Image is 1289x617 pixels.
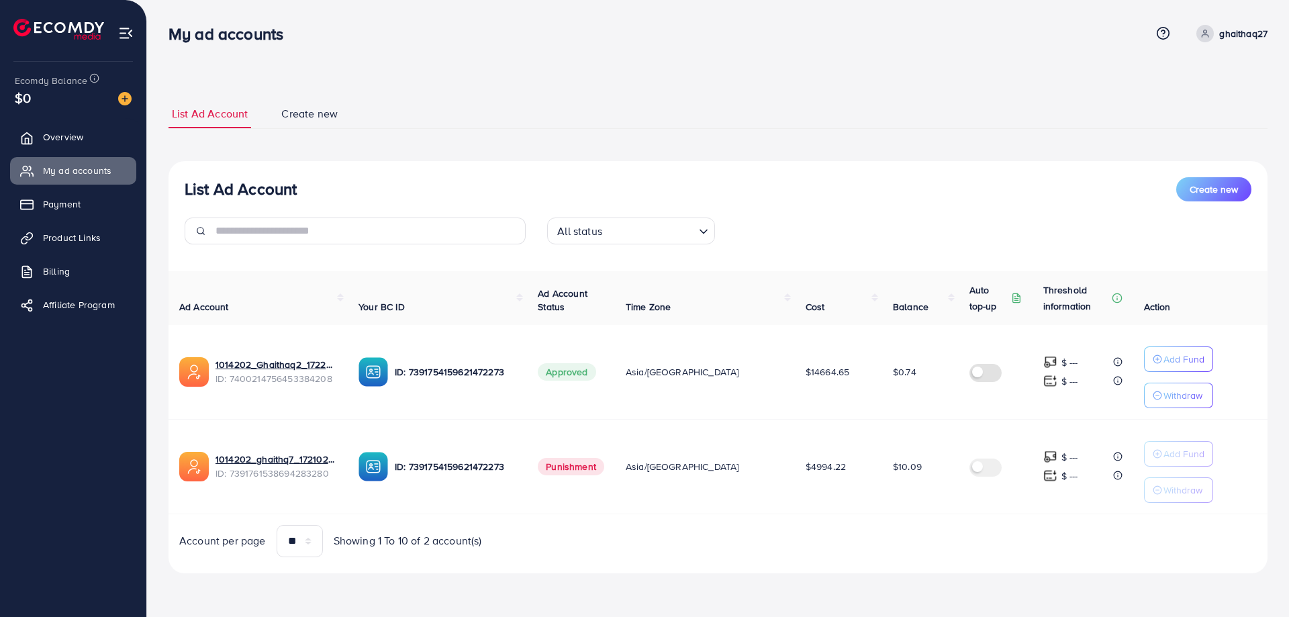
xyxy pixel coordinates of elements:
h3: List Ad Account [185,179,297,199]
p: ID: 7391754159621472273 [395,459,516,475]
p: $ --- [1061,449,1078,465]
span: Affiliate Program [43,298,115,312]
span: Ecomdy Balance [15,74,87,87]
span: Asia/[GEOGRAPHIC_DATA] [626,460,739,473]
span: $14664.65 [806,365,849,379]
img: logo [13,19,104,40]
h3: My ad accounts [169,24,294,44]
span: My ad accounts [43,164,111,177]
span: Your BC ID [359,300,405,314]
p: ghaithaq27 [1219,26,1268,42]
span: Showing 1 To 10 of 2 account(s) [334,533,482,549]
span: Payment [43,197,81,211]
a: Billing [10,258,136,285]
span: Approved [538,363,595,381]
p: Withdraw [1163,387,1202,404]
img: menu [118,26,134,41]
span: Time Zone [626,300,671,314]
a: Product Links [10,224,136,251]
p: $ --- [1061,373,1078,389]
span: $0.74 [893,365,916,379]
a: Overview [10,124,136,150]
a: 1014202_ghaithq7_1721028604096 [216,453,337,466]
a: Payment [10,191,136,218]
img: top-up amount [1043,450,1057,464]
img: ic-ba-acc.ded83a64.svg [359,357,388,387]
span: Account per page [179,533,266,549]
img: top-up amount [1043,374,1057,388]
a: My ad accounts [10,157,136,184]
div: <span class='underline'>1014202_Ghaithaq2_1722996774647</span></br>7400214756453384208 [216,358,337,385]
span: ID: 7400214756453384208 [216,372,337,385]
button: Create new [1176,177,1251,201]
p: Threshold information [1043,282,1109,314]
span: Ad Account [179,300,229,314]
p: Withdraw [1163,482,1202,498]
span: Balance [893,300,928,314]
iframe: Chat [1232,557,1279,607]
span: ID: 7391761538694283280 [216,467,337,480]
span: Punishment [538,458,604,475]
span: All status [555,222,605,241]
p: $ --- [1061,354,1078,371]
span: Action [1144,300,1171,314]
img: ic-ads-acc.e4c84228.svg [179,452,209,481]
span: $0 [15,88,31,107]
button: Withdraw [1144,477,1213,503]
span: $4994.22 [806,460,846,473]
span: Billing [43,265,70,278]
span: Create new [281,106,338,122]
p: ID: 7391754159621472273 [395,364,516,380]
button: Withdraw [1144,383,1213,408]
a: 1014202_Ghaithaq2_1722996774647 [216,358,337,371]
p: Add Fund [1163,351,1204,367]
span: Product Links [43,231,101,244]
span: $10.09 [893,460,922,473]
input: Search for option [606,219,694,241]
img: ic-ba-acc.ded83a64.svg [359,452,388,481]
img: top-up amount [1043,355,1057,369]
span: List Ad Account [172,106,248,122]
a: Affiliate Program [10,291,136,318]
img: ic-ads-acc.e4c84228.svg [179,357,209,387]
button: Add Fund [1144,441,1213,467]
div: <span class='underline'>1014202_ghaithq7_1721028604096</span></br>7391761538694283280 [216,453,337,480]
span: Cost [806,300,825,314]
p: Auto top-up [969,282,1008,314]
p: $ --- [1061,468,1078,484]
img: top-up amount [1043,469,1057,483]
div: Search for option [547,218,715,244]
button: Add Fund [1144,346,1213,372]
span: Ad Account Status [538,287,587,314]
img: image [118,92,132,105]
a: ghaithaq27 [1191,25,1268,42]
span: Overview [43,130,83,144]
p: Add Fund [1163,446,1204,462]
span: Asia/[GEOGRAPHIC_DATA] [626,365,739,379]
span: Create new [1190,183,1238,196]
